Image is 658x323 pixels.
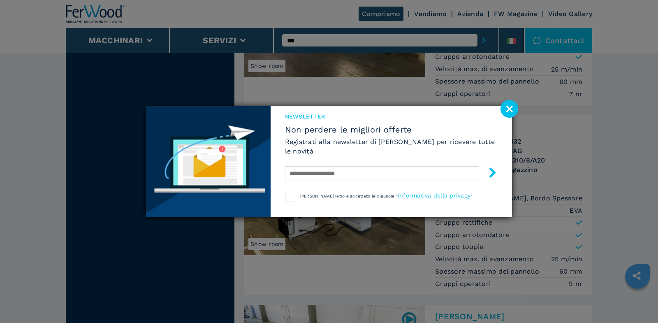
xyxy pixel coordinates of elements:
[285,137,498,156] h6: Registrati alla newsletter di [PERSON_NAME] per ricevere tutte le novità
[285,112,498,121] span: NEWSLETTER
[479,164,498,184] button: submit-button
[398,192,470,199] a: informativa della privacy
[300,194,398,198] span: [PERSON_NAME] letto e accettato le clausole "
[470,194,472,198] span: "
[146,106,271,217] img: Newsletter image
[285,125,498,135] span: Non perdere le migliori offerte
